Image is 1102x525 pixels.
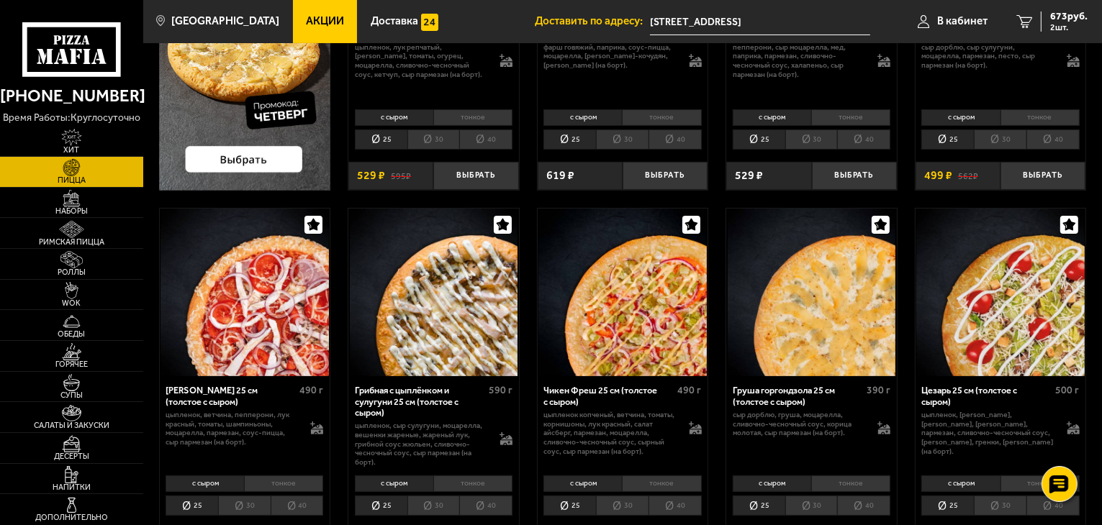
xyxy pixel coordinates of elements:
[728,209,896,377] img: Груша горгондзола 25 см (толстое с сыром)
[867,384,890,396] span: 390 г
[921,411,1054,457] p: цыпленок, [PERSON_NAME], [PERSON_NAME], [PERSON_NAME], пармезан, сливочно-чесночный соус, [PERSON...
[433,475,512,492] li: тонкое
[538,209,707,377] img: Чикен Фреш 25 см (толстое с сыром)
[1026,496,1080,516] li: 40
[921,385,1052,407] div: Цезарь 25 см (толстое с сыром)
[348,209,519,377] a: Грибная с цыплёнком и сулугуни 25 см (толстое с сыром)
[974,129,1026,150] li: 30
[1056,384,1080,396] span: 500 г
[299,384,323,396] span: 490 г
[622,475,701,492] li: тонкое
[649,496,702,516] li: 40
[726,209,897,377] a: Груша горгондзола 25 см (толстое с сыром)
[596,496,649,516] li: 30
[543,385,674,407] div: Чикен Фреш 25 см (толстое с сыром)
[733,411,866,438] p: сыр дорблю, груша, моцарелла, сливочно-чесночный соус, корица молотая, сыр пармезан (на борт).
[355,43,488,80] p: цыпленок, лук репчатый, [PERSON_NAME], томаты, огурец, моцарелла, сливочно-чесночный соус, кетчуп...
[958,170,978,181] s: 562 ₽
[921,129,974,150] li: 25
[166,411,299,447] p: цыпленок, ветчина, пепперони, лук красный, томаты, шампиньоны, моцарелла, пармезан, соус-пицца, с...
[244,475,323,492] li: тонкое
[733,385,863,407] div: Груша горгондзола 25 см (толстое с сыром)
[735,170,763,181] span: 529 ₽
[837,129,890,150] li: 40
[371,16,418,27] span: Доставка
[489,384,512,396] span: 590 г
[1001,109,1080,126] li: тонкое
[391,170,411,181] s: 595 ₽
[650,9,870,35] input: Ваш адрес доставки
[355,475,433,492] li: с сыром
[355,129,407,150] li: 25
[837,496,890,516] li: 40
[921,475,1000,492] li: с сыром
[916,209,1085,377] img: Цезарь 25 см (толстое с сыром)
[306,16,344,27] span: Акции
[1001,162,1085,190] button: Выбрать
[622,109,701,126] li: тонкое
[924,170,952,181] span: 499 ₽
[811,109,890,126] li: тонкое
[649,129,702,150] li: 40
[596,129,649,150] li: 30
[921,496,974,516] li: 25
[459,496,512,516] li: 40
[1050,12,1088,22] span: 673 руб.
[733,109,811,126] li: с сыром
[271,496,324,516] li: 40
[407,496,460,516] li: 30
[538,209,708,377] a: Чикен Фреш 25 см (толстое с сыром)
[785,496,838,516] li: 30
[161,209,329,377] img: Петровская 25 см (толстое с сыром)
[459,129,512,150] li: 40
[543,43,677,70] p: фарш говяжий, паприка, соус-пицца, моцарелла, [PERSON_NAME]-кочудян, [PERSON_NAME] (на борт).
[171,16,279,27] span: [GEOGRAPHIC_DATA]
[407,129,460,150] li: 30
[1026,129,1080,150] li: 40
[421,14,438,31] img: 15daf4d41897b9f0e9f617042186c801.svg
[433,162,518,190] button: Выбрать
[543,109,622,126] li: с сыром
[543,129,596,150] li: 25
[355,385,485,418] div: Грибная с цыплёнком и сулугуни 25 см (толстое с сыром)
[160,209,330,377] a: Петровская 25 см (толстое с сыром)
[1001,475,1080,492] li: тонкое
[937,16,988,27] span: В кабинет
[974,496,1026,516] li: 30
[166,475,244,492] li: с сыром
[811,475,890,492] li: тонкое
[812,162,897,190] button: Выбрать
[623,162,708,190] button: Выбрать
[733,475,811,492] li: с сыром
[166,496,218,516] li: 25
[543,411,677,457] p: цыпленок копченый, ветчина, томаты, корнишоны, лук красный, салат айсберг, пармезан, моцарелла, с...
[546,170,574,181] span: 619 ₽
[733,496,785,516] li: 25
[733,129,785,150] li: 25
[1050,23,1088,32] span: 2 шт.
[921,43,1054,70] p: сыр дорблю, сыр сулугуни, моцарелла, пармезан, песто, сыр пармезан (на борт).
[733,43,866,80] p: пепперони, сыр Моцарелла, мед, паприка, пармезан, сливочно-чесночный соус, халапеньо, сыр пармеза...
[355,109,433,126] li: с сыром
[785,129,838,150] li: 30
[543,475,622,492] li: с сыром
[650,9,870,35] span: Богатырский проспект, 4
[916,209,1086,377] a: Цезарь 25 см (толстое с сыром)
[357,170,385,181] span: 529 ₽
[355,421,488,467] p: цыпленок, сыр сулугуни, моцарелла, вешенки жареные, жареный лук, грибной соус Жюльен, сливочно-че...
[921,109,1000,126] li: с сыром
[535,16,650,27] span: Доставить по адресу:
[543,496,596,516] li: 25
[433,109,512,126] li: тонкое
[350,209,518,377] img: Грибная с цыплёнком и сулугуни 25 см (толстое с сыром)
[678,384,702,396] span: 490 г
[355,496,407,516] li: 25
[218,496,271,516] li: 30
[166,385,296,407] div: [PERSON_NAME] 25 см (толстое с сыром)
